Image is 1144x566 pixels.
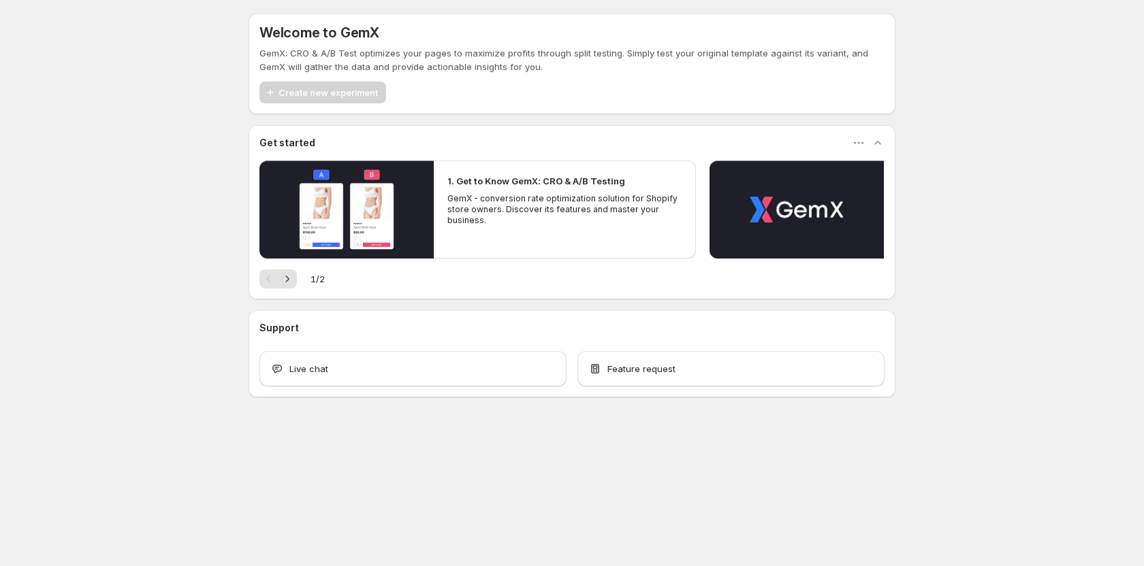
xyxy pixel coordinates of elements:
[607,362,676,376] span: Feature request
[447,193,682,226] p: GemX - conversion rate optimization solution for Shopify store owners. Discover its features and ...
[259,136,315,150] h3: Get started
[311,272,325,286] span: 1 / 2
[447,174,625,188] h2: 1. Get to Know GemX: CRO & A/B Testing
[259,24,379,41] h5: Welcome to GemX
[259,161,434,259] button: Play video
[259,321,299,335] h3: Support
[710,161,884,259] button: Play video
[278,269,297,288] button: Next
[259,269,297,288] nav: Pagination
[289,362,328,376] span: Live chat
[259,46,885,73] p: GemX: CRO & A/B Test optimizes your pages to maximize profits through split testing. Simply test ...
